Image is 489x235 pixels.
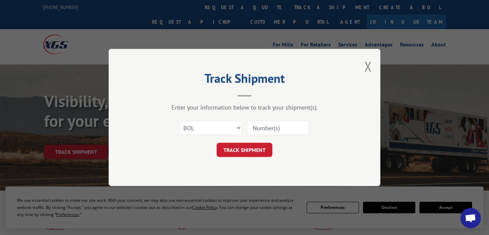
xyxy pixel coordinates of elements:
[143,103,346,111] div: Enter your information below to track your shipment(s).
[364,57,372,75] button: Close modal
[143,74,346,86] h2: Track Shipment
[247,121,309,135] input: Number(s)
[460,208,481,228] div: Open chat
[217,143,272,157] button: TRACK SHIPMENT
